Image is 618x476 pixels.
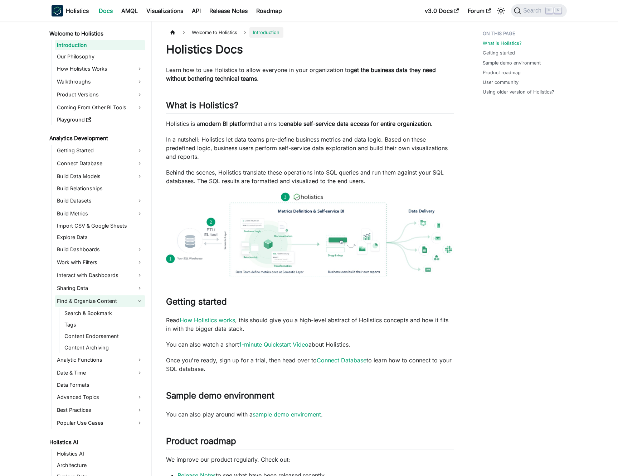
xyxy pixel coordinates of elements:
p: You can also watch a short about Holistics. [166,340,454,349]
a: Analytics Development [47,133,145,143]
a: Connect Database [317,357,366,364]
a: Docs [94,5,117,16]
p: You can also play around with a . [166,410,454,419]
a: Architecture [55,460,145,470]
span: Welcome to Holistics [188,27,241,38]
a: How Holistics Works [55,63,145,75]
a: sample demo enviroment [253,411,321,418]
a: Connect Database [55,158,145,169]
span: Search [521,8,546,14]
a: Interact with Dashboards [55,270,145,281]
a: Find & Organize Content [55,295,145,307]
a: v3.0 Docs [420,5,463,16]
a: Work with Filters [55,257,145,268]
a: Playground [55,115,145,125]
a: Getting started [483,49,515,56]
a: Getting Started [55,145,145,156]
a: Content Endorsement [62,331,145,341]
img: Holistics [52,5,63,16]
a: Date & Time [55,367,145,379]
p: We improve our product regularly. Check out: [166,455,454,464]
a: Home page [166,27,180,38]
kbd: ⌘ [546,7,553,14]
p: Once you're ready, sign up for a trial, then head over to to learn how to connect to your SQL dat... [166,356,454,373]
a: 1-minute Quickstart Video [239,341,308,348]
a: Build Dashboards [55,244,145,255]
strong: modern BI platform [200,120,252,127]
strong: enable self-service data access for entire organization [284,120,431,127]
a: Product roadmap [483,69,521,76]
p: In a nutshell: Holistics let data teams pre-define business metrics and data logic. Based on thes... [166,135,454,161]
kbd: K [554,7,561,14]
p: Behind the scenes, Holistics translate these operations into SQL queries and run them against you... [166,168,454,185]
h2: What is Holistics? [166,100,454,114]
a: Sample demo environment [483,59,541,66]
a: Import CSV & Google Sheets [55,221,145,231]
a: Holistics AI [55,449,145,459]
a: Holistics AI [47,437,145,447]
h2: Getting started [166,296,454,310]
button: Search (Command+K) [511,4,566,17]
nav: Breadcrumbs [166,27,454,38]
a: AMQL [117,5,142,16]
img: How Holistics fits in your Data Stack [166,192,454,277]
p: Read , this should give you a high-level abstract of Holistics concepts and how it fits in with t... [166,316,454,333]
a: Advanced Topics [55,391,145,403]
a: What is Holistics? [483,40,522,47]
p: Holistics is a that aims to . [166,119,454,128]
h2: Product roadmap [166,436,454,449]
b: Holistics [66,6,89,15]
a: Welcome to Holistics [47,29,145,39]
a: Using older version of Holistics? [483,89,554,95]
a: Roadmap [252,5,286,16]
span: Introduction [249,27,283,38]
a: Build Datasets [55,195,145,206]
a: Best Practices [55,404,145,416]
a: Popular Use Cases [55,417,145,429]
a: Forum [463,5,495,16]
a: Search & Bookmark [62,308,145,318]
nav: Docs sidebar [44,22,152,476]
a: Data Formats [55,380,145,390]
a: Content Archiving [62,343,145,353]
button: Switch between dark and light mode (currently light mode) [495,5,507,16]
a: Product Versions [55,89,145,100]
a: How Holistics works [180,316,235,324]
a: Our Philosophy [55,52,145,62]
a: Build Data Models [55,171,145,182]
a: Build Metrics [55,208,145,219]
a: Walkthroughs [55,76,145,87]
h1: Holistics Docs [166,42,454,57]
a: Explore Data [55,232,145,242]
a: Release Notes [205,5,252,16]
a: Coming From Other BI Tools [55,102,145,113]
p: Learn how to use Holistics to allow everyone in your organization to . [166,66,454,83]
a: Introduction [55,40,145,50]
a: HolisticsHolistics [52,5,89,16]
a: User community [483,79,519,86]
a: Visualizations [142,5,188,16]
a: Sharing Data [55,282,145,294]
a: Tags [62,320,145,330]
a: API [188,5,205,16]
a: Analytic Functions [55,354,145,366]
a: Build Relationships [55,184,145,194]
h2: Sample demo environment [166,390,454,404]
